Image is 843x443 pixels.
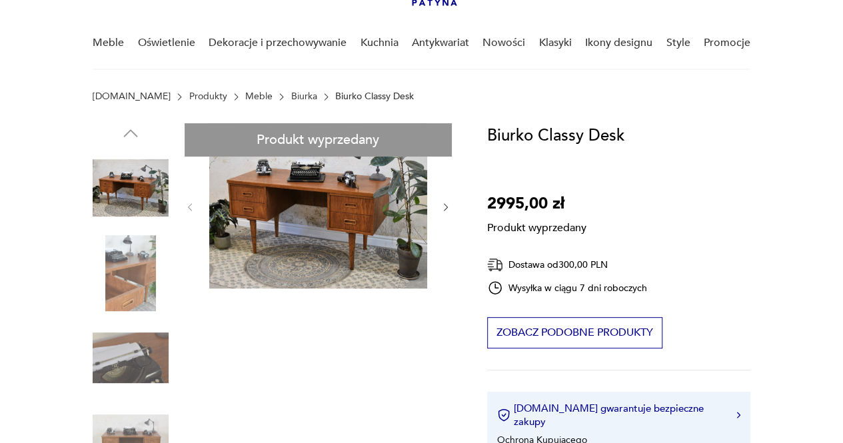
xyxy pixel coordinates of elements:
[704,17,750,69] a: Promocje
[93,17,124,69] a: Meble
[189,91,227,102] a: Produkty
[487,317,662,348] button: Zobacz podobne produkty
[209,17,347,69] a: Dekoracje i przechowywanie
[412,17,469,69] a: Antykwariat
[487,191,586,217] p: 2995,00 zł
[497,408,510,422] img: Ikona certyfikatu
[539,17,572,69] a: Klasyki
[360,17,398,69] a: Kuchnia
[585,17,652,69] a: Ikony designu
[291,91,317,102] a: Biurka
[736,412,740,418] img: Ikona strzałki w prawo
[245,91,273,102] a: Meble
[487,256,647,273] div: Dostawa od 300,00 PLN
[487,217,586,235] p: Produkt wyprzedany
[93,91,171,102] a: [DOMAIN_NAME]
[487,280,647,296] div: Wysyłka w ciągu 7 dni roboczych
[487,256,503,273] img: Ikona dostawy
[482,17,525,69] a: Nowości
[138,17,195,69] a: Oświetlenie
[487,123,624,149] h1: Biurko Classy Desk
[497,402,740,428] button: [DOMAIN_NAME] gwarantuje bezpieczne zakupy
[335,91,414,102] p: Biurko Classy Desk
[666,17,690,69] a: Style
